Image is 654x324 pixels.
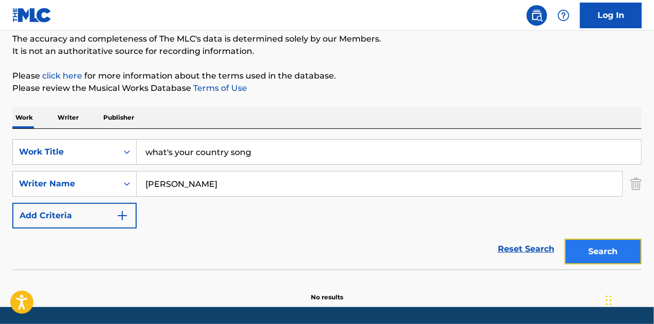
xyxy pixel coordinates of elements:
img: MLC Logo [12,8,52,23]
button: Add Criteria [12,203,137,228]
a: Terms of Use [191,83,247,93]
a: click here [42,71,82,81]
a: Log In [580,3,642,28]
img: Delete Criterion [630,171,642,197]
img: 9d2ae6d4665cec9f34b9.svg [116,209,128,222]
img: search [531,9,543,22]
p: Work [12,107,36,128]
button: Search [565,239,642,264]
p: Writer [54,107,82,128]
form: Search Form [12,139,642,270]
a: Public Search [527,5,547,26]
iframe: Chat Widget [603,275,654,324]
p: No results [311,280,343,302]
div: Drag [606,285,612,316]
p: It is not an authoritative source for recording information. [12,45,642,58]
p: The accuracy and completeness of The MLC's data is determined solely by our Members. [12,33,642,45]
div: Work Title [19,146,111,158]
p: Publisher [100,107,137,128]
p: Please for more information about the terms used in the database. [12,70,642,82]
a: Reset Search [493,238,559,260]
div: Help [553,5,574,26]
p: Please review the Musical Works Database [12,82,642,94]
div: Writer Name [19,178,111,190]
img: help [557,9,570,22]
